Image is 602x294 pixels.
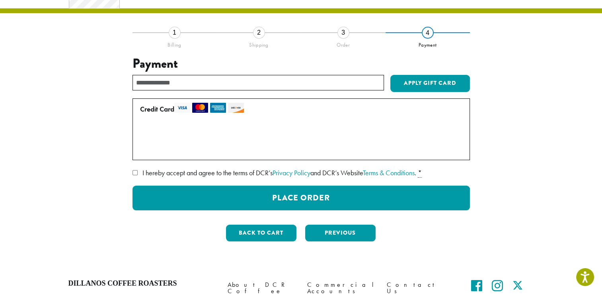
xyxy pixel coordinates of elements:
[140,103,459,116] label: Credit Card
[210,103,226,113] img: amex
[132,170,138,175] input: I hereby accept and agree to the terms of DCR’sPrivacy Policyand DCR’s WebsiteTerms & Conditions. *
[422,27,434,39] div: 4
[226,225,296,241] button: Back to cart
[132,39,217,48] div: Billing
[273,168,310,177] a: Privacy Policy
[68,279,216,288] h4: Dillanos Coffee Roasters
[418,168,422,178] abbr: required
[301,39,386,48] div: Order
[228,103,244,113] img: discover
[132,186,470,210] button: Place Order
[142,168,416,177] span: I hereby accept and agree to the terms of DCR’s and DCR’s Website .
[192,103,208,113] img: mastercard
[390,75,470,92] button: Apply Gift Card
[217,39,301,48] div: Shipping
[305,225,376,241] button: Previous
[386,39,470,48] div: Payment
[253,27,265,39] div: 2
[174,103,190,113] img: visa
[337,27,349,39] div: 3
[363,168,415,177] a: Terms & Conditions
[169,27,181,39] div: 1
[132,56,470,71] h3: Payment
